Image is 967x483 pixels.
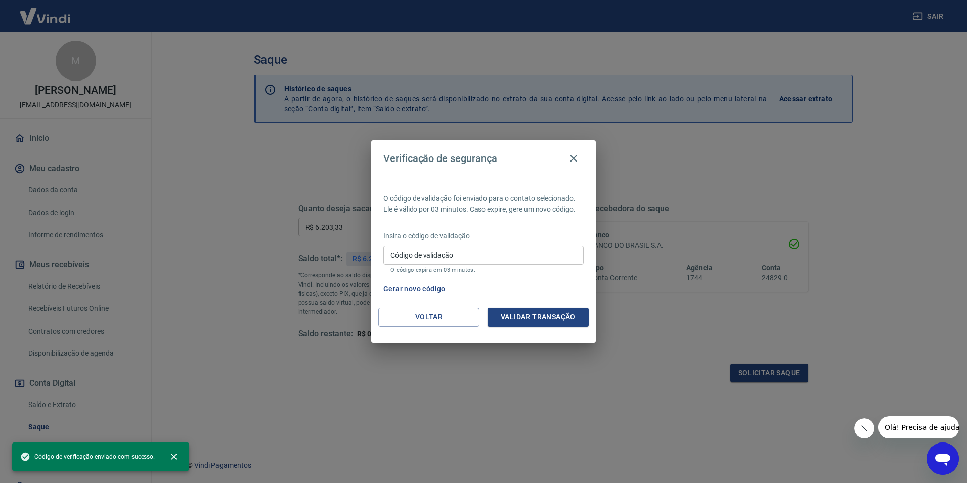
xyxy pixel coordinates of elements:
p: O código de validação foi enviado para o contato selecionado. Ele é válido por 03 minutos. Caso e... [383,193,584,215]
span: Código de verificação enviado com sucesso. [20,452,155,462]
span: Olá! Precisa de ajuda? [6,7,85,15]
p: O código expira em 03 minutos. [390,267,577,273]
p: Insira o código de validação [383,231,584,241]
iframe: Botão para abrir a janela de mensagens [927,442,959,475]
button: close [163,446,185,468]
button: Voltar [378,308,479,327]
button: Validar transação [488,308,589,327]
iframe: Mensagem da empresa [878,416,959,438]
button: Gerar novo código [379,279,450,298]
iframe: Fechar mensagem [854,418,874,438]
h4: Verificação de segurança [383,152,497,165]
